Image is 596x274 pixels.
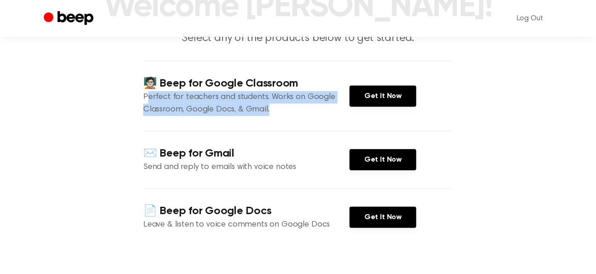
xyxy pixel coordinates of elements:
[350,149,416,170] a: Get It Now
[121,31,475,46] p: Select any of the products below to get started.
[143,219,350,231] p: Leave & listen to voice comments on Google Docs
[143,204,350,219] h4: 📄 Beep for Google Docs
[143,146,350,161] h4: ✉️ Beep for Gmail
[350,207,416,228] a: Get It Now
[143,91,350,116] p: Perfect for teachers and students. Works on Google Classroom, Google Docs, & Gmail.
[44,10,96,28] a: Beep
[143,76,350,91] h4: 🧑🏻‍🏫 Beep for Google Classroom
[508,7,552,29] a: Log Out
[143,161,350,174] p: Send and reply to emails with voice notes
[350,86,416,107] a: Get It Now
